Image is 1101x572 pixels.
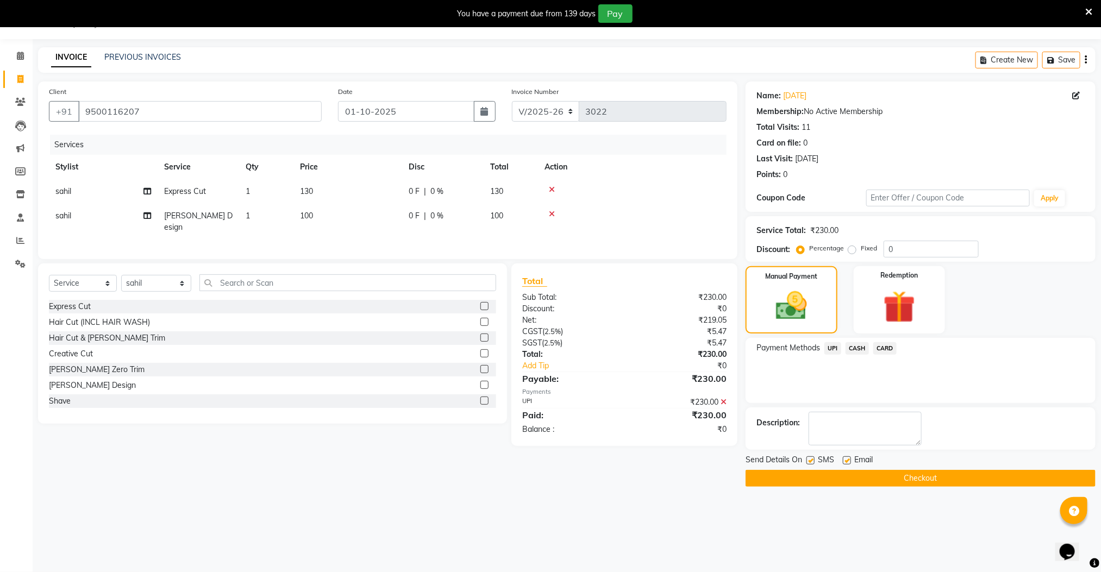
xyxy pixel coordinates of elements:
label: Manual Payment [766,272,818,281]
div: 0 [803,137,808,149]
div: Balance : [514,424,624,435]
span: SGST [522,338,542,348]
div: Shave [49,395,71,407]
div: Card on file: [756,137,801,149]
div: ₹5.47 [624,337,735,349]
div: [PERSON_NAME] Zero Trim [49,364,145,375]
a: Add Tip [514,360,643,372]
th: Qty [239,155,293,179]
div: 0 [783,169,787,180]
input: Search by Name/Mobile/Email/Code [78,101,322,122]
div: Express Cut [49,301,91,312]
div: ₹219.05 [624,315,735,326]
span: Send Details On [746,454,802,468]
div: Hair Cut & [PERSON_NAME] Trim [49,332,165,344]
span: 2.5% [545,327,561,336]
span: 0 F [409,210,420,222]
div: Net: [514,315,624,326]
span: 130 [490,186,503,196]
div: Description: [756,417,800,429]
div: Sub Total: [514,292,624,303]
span: UPI [824,342,841,355]
span: 130 [300,186,313,196]
div: ( ) [514,337,624,349]
span: Payment Methods [756,342,820,354]
div: Payable: [514,372,624,385]
span: 0 % [430,210,443,222]
a: [DATE] [783,90,806,102]
div: Discount: [514,303,624,315]
span: Express Cut [164,186,206,196]
span: 0 F [409,186,420,197]
label: Percentage [809,243,844,253]
th: Total [484,155,538,179]
div: Membership: [756,106,804,117]
iframe: chat widget [1055,529,1090,561]
div: Name: [756,90,781,102]
div: 11 [802,122,810,133]
div: Points: [756,169,781,180]
label: Invoice Number [512,87,559,97]
div: Paid: [514,408,624,422]
img: _cash.svg [766,288,817,324]
div: No Active Membership [756,106,1085,117]
label: Date [338,87,353,97]
div: Total Visits: [756,122,799,133]
input: Search or Scan [199,274,497,291]
div: ₹0 [624,424,735,435]
th: Action [538,155,727,179]
span: | [424,186,426,197]
div: Payments [522,387,727,397]
button: Create New [975,52,1038,68]
div: Service Total: [756,225,806,236]
div: Services [50,135,735,155]
span: Total [522,275,547,287]
div: ₹230.00 [624,292,735,303]
div: You have a payment due from 139 days [458,8,596,20]
th: Stylist [49,155,158,179]
div: ₹230.00 [810,225,839,236]
label: Client [49,87,66,97]
th: Price [293,155,402,179]
div: Last Visit: [756,153,793,165]
span: CASH [846,342,869,355]
div: ( ) [514,326,624,337]
span: CARD [873,342,897,355]
button: Save [1042,52,1080,68]
span: sahil [55,186,71,196]
div: ₹5.47 [624,326,735,337]
span: 2.5% [544,338,560,347]
div: Hair Cut (INCL HAIR WASH) [49,317,150,328]
span: 1 [246,186,250,196]
span: Email [854,454,873,468]
div: Coupon Code [756,192,866,204]
a: INVOICE [51,48,91,67]
label: Fixed [861,243,877,253]
input: Enter Offer / Coupon Code [866,190,1030,206]
div: ₹230.00 [624,349,735,360]
div: Discount: [756,244,790,255]
button: Checkout [746,470,1096,487]
span: | [424,210,426,222]
button: Pay [598,4,633,23]
span: 0 % [430,186,443,197]
a: PREVIOUS INVOICES [104,52,181,62]
img: _gift.svg [873,287,925,327]
label: Redemption [880,271,918,280]
span: 100 [300,211,313,221]
div: ₹230.00 [624,408,735,422]
span: 1 [246,211,250,221]
div: ₹230.00 [624,397,735,408]
button: +91 [49,101,79,122]
div: ₹230.00 [624,372,735,385]
div: UPI [514,397,624,408]
div: Total: [514,349,624,360]
span: SMS [818,454,834,468]
div: [PERSON_NAME] Design [49,380,136,391]
th: Disc [402,155,484,179]
button: Apply [1034,190,1065,206]
div: ₹0 [643,360,735,372]
div: [DATE] [795,153,818,165]
th: Service [158,155,239,179]
div: Creative Cut [49,348,93,360]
